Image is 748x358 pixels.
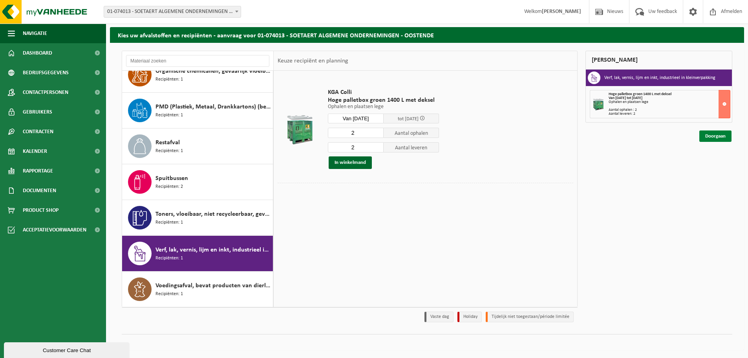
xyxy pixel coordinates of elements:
span: Recipiënten: 1 [155,76,183,83]
button: Restafval Recipiënten: 1 [122,129,273,164]
div: Keuze recipiënt en planning [274,51,352,71]
span: PMD (Plastiek, Metaal, Drankkartons) (bedrijven) [155,102,271,112]
h2: Kies uw afvalstoffen en recipiënten - aanvraag voor 01-074013 - SOETAERT ALGEMENE ONDERNEMINGEN -... [110,27,744,42]
div: [PERSON_NAME] [585,51,732,70]
strong: [PERSON_NAME] [542,9,581,15]
div: Ophalen en plaatsen lege [609,100,730,104]
div: Aantal leveren: 2 [609,112,730,116]
span: Contactpersonen [23,83,68,102]
input: Materiaal zoeken [126,55,269,67]
span: Kalender [23,141,47,161]
span: Verf, lak, vernis, lijm en inkt, industrieel in kleinverpakking [155,245,271,255]
span: Voedingsafval, bevat producten van dierlijke oorsprong, onverpakt, categorie 3 [155,281,271,290]
span: Recipiënten: 1 [155,255,183,262]
strong: Van [DATE] tot [DATE] [609,96,642,100]
span: Recipiënten: 1 [155,219,183,226]
span: Organische chemicaliën, gevaarlijk vloeibaar in kleinverpakking [155,66,271,76]
span: 01-074013 - SOETAERT ALGEMENE ONDERNEMINGEN - OOSTENDE [104,6,241,18]
span: Recipiënten: 1 [155,147,183,155]
button: Spuitbussen Recipiënten: 2 [122,164,273,200]
button: Voedingsafval, bevat producten van dierlijke oorsprong, onverpakt, categorie 3 Recipiënten: 1 [122,272,273,307]
span: Hoge palletbox groen 1400 L met deksel [609,92,671,96]
button: PMD (Plastiek, Metaal, Drankkartons) (bedrijven) Recipiënten: 1 [122,93,273,129]
span: Hoge palletbox groen 1400 L met deksel [328,96,439,104]
li: Holiday [457,312,482,322]
span: Recipiënten: 2 [155,183,183,191]
span: Navigatie [23,24,47,43]
span: Recipiënten: 1 [155,112,183,119]
span: tot [DATE] [398,116,419,121]
span: Restafval [155,138,180,147]
a: Doorgaan [699,130,732,142]
button: Toners, vloeibaar, niet recycleerbaar, gevaarlijk Recipiënten: 1 [122,200,273,236]
span: Acceptatievoorwaarden [23,220,86,240]
div: Aantal ophalen : 2 [609,108,730,112]
input: Selecteer datum [328,114,384,123]
button: Verf, lak, vernis, lijm en inkt, industrieel in kleinverpakking Recipiënten: 1 [122,236,273,272]
span: Bedrijfsgegevens [23,63,69,83]
h3: Verf, lak, vernis, lijm en inkt, industrieel in kleinverpakking [604,72,715,84]
span: 01-074013 - SOETAERT ALGEMENE ONDERNEMINGEN - OOSTENDE [104,6,241,17]
span: Rapportage [23,161,53,181]
li: Vaste dag [424,312,454,322]
button: Organische chemicaliën, gevaarlijk vloeibaar in kleinverpakking Recipiënten: 1 [122,57,273,93]
span: Product Shop [23,200,59,220]
span: Dashboard [23,43,52,63]
span: Toners, vloeibaar, niet recycleerbaar, gevaarlijk [155,209,271,219]
span: Documenten [23,181,56,200]
span: Gebruikers [23,102,52,122]
p: Ophalen en plaatsen lege [328,104,439,110]
span: Contracten [23,122,53,141]
span: Recipiënten: 1 [155,290,183,298]
button: In winkelmand [329,156,372,169]
iframe: chat widget [4,341,131,358]
span: KGA Colli [328,88,439,96]
span: Aantal leveren [384,142,439,152]
li: Tijdelijk niet toegestaan/période limitée [486,312,574,322]
span: Aantal ophalen [384,128,439,138]
span: Spuitbussen [155,174,188,183]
